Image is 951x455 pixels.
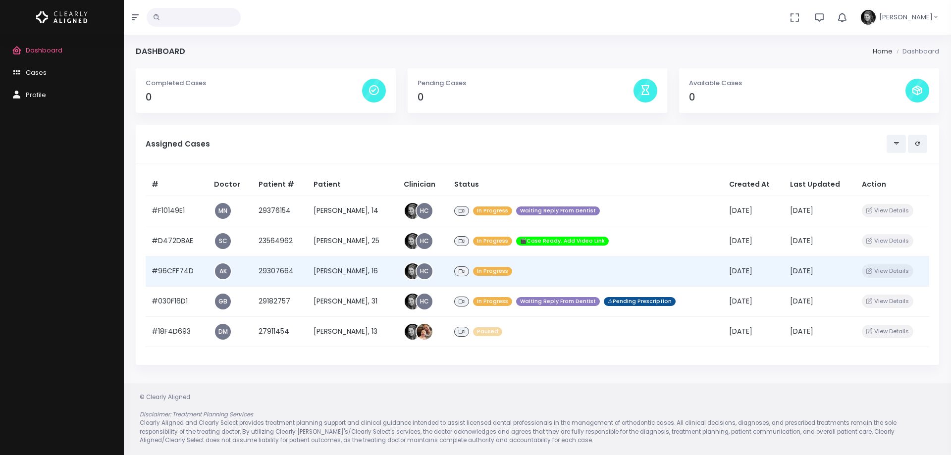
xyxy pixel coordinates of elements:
[26,46,62,55] span: Dashboard
[308,196,398,226] td: [PERSON_NAME], 14
[146,286,208,316] td: #030F16D1
[136,47,185,56] h4: Dashboard
[859,8,877,26] img: Header Avatar
[36,7,88,28] img: Logo Horizontal
[146,226,208,256] td: #D472DBAE
[862,234,913,248] button: View Details
[308,173,398,196] th: Patient
[308,286,398,316] td: [PERSON_NAME], 31
[253,256,308,286] td: 29307664
[729,266,752,276] span: [DATE]
[473,327,502,337] span: Paused
[253,173,308,196] th: Patient #
[862,295,913,308] button: View Details
[790,296,813,306] span: [DATE]
[308,256,398,286] td: [PERSON_NAME], 16
[862,204,913,217] button: View Details
[473,267,512,276] span: In Progress
[729,296,752,306] span: [DATE]
[146,196,208,226] td: #F10149E1
[418,78,634,88] p: Pending Cases
[208,173,252,196] th: Doctor
[729,205,752,215] span: [DATE]
[215,294,231,309] a: GB
[253,286,308,316] td: 29182757
[473,297,512,306] span: In Progress
[253,226,308,256] td: 23564962
[790,266,813,276] span: [DATE]
[215,263,231,279] a: AK
[893,47,939,56] li: Dashboard
[689,78,905,88] p: Available Cases
[689,92,905,103] h4: 0
[418,92,634,103] h4: 0
[516,297,600,306] span: Waiting Reply From Dentist
[146,140,887,149] h5: Assigned Cases
[253,196,308,226] td: 29376154
[26,90,46,100] span: Profile
[140,410,253,418] em: Disclaimer: Treatment Planning Services
[215,233,231,249] a: SC
[146,256,208,286] td: #96CFF74D
[253,316,308,347] td: 27911454
[26,68,47,77] span: Cases
[879,12,933,22] span: [PERSON_NAME]
[516,237,609,246] span: 🎬Case Ready. Add Video Link
[873,47,893,56] li: Home
[729,236,752,246] span: [DATE]
[417,263,432,279] a: HC
[130,393,945,445] div: © Clearly Aligned Clearly Aligned and Clearly Select provides treatment planning support and clin...
[146,78,362,88] p: Completed Cases
[790,326,813,336] span: [DATE]
[723,173,784,196] th: Created At
[790,236,813,246] span: [DATE]
[308,316,398,347] td: [PERSON_NAME], 13
[862,264,913,278] button: View Details
[146,173,208,196] th: #
[215,324,231,340] a: DM
[448,173,723,196] th: Status
[729,326,752,336] span: [DATE]
[473,237,512,246] span: In Progress
[473,206,512,216] span: In Progress
[398,173,448,196] th: Clinician
[604,297,676,306] span: ⚠Pending Prescription
[516,206,600,216] span: Waiting Reply From Dentist
[146,316,208,347] td: #18F4D693
[146,92,362,103] h4: 0
[862,325,913,338] button: View Details
[790,205,813,215] span: [DATE]
[784,173,856,196] th: Last Updated
[308,226,398,256] td: [PERSON_NAME], 25
[417,294,432,309] a: HC
[215,203,231,219] a: MN
[856,173,929,196] th: Action
[417,233,432,249] a: HC
[417,203,432,219] a: HC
